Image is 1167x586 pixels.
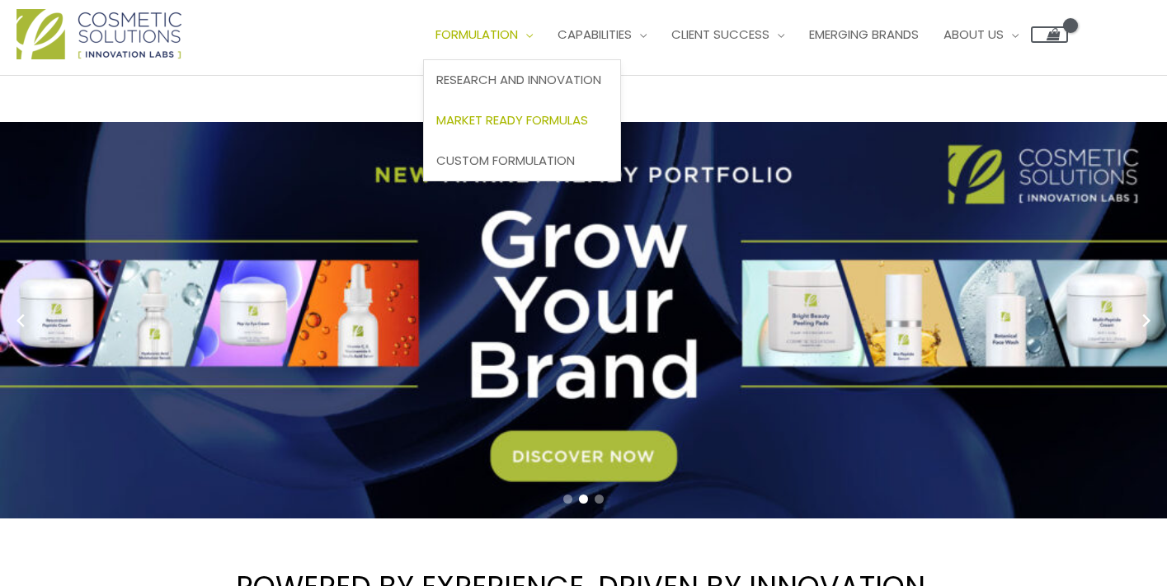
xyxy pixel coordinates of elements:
[436,152,575,169] span: Custom Formulation
[558,26,632,43] span: Capabilities
[579,495,588,504] span: Go to slide 2
[16,9,181,59] img: Cosmetic Solutions Logo
[595,495,604,504] span: Go to slide 3
[423,10,545,59] a: Formulation
[931,10,1031,59] a: About Us
[424,60,620,101] a: Research and Innovation
[671,26,769,43] span: Client Success
[424,140,620,180] a: Custom Formulation
[563,495,572,504] span: Go to slide 1
[545,10,659,59] a: Capabilities
[809,26,919,43] span: Emerging Brands
[943,26,1004,43] span: About Us
[435,26,518,43] span: Formulation
[8,308,33,333] button: Previous slide
[1134,308,1159,333] button: Next slide
[436,111,588,129] span: Market Ready Formulas
[659,10,797,59] a: Client Success
[424,101,620,141] a: Market Ready Formulas
[436,71,601,88] span: Research and Innovation
[797,10,931,59] a: Emerging Brands
[1031,26,1068,43] a: View Shopping Cart, empty
[411,10,1068,59] nav: Site Navigation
